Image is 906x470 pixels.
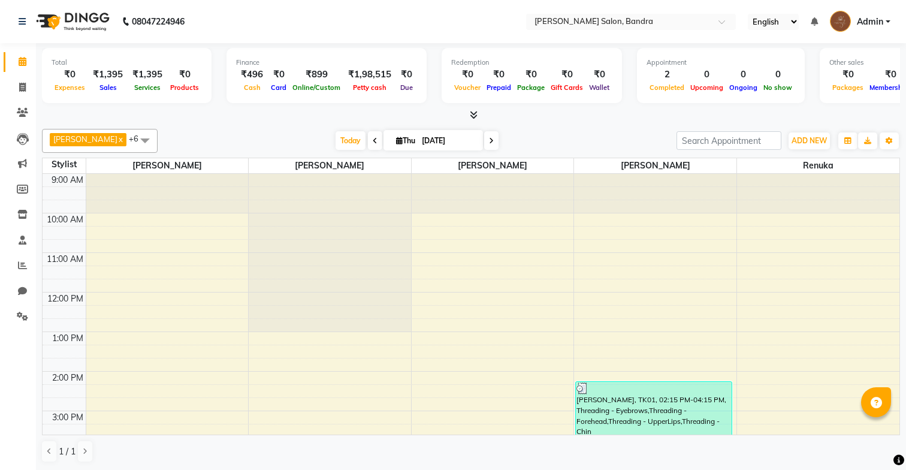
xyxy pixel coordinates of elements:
[586,68,612,82] div: ₹0
[451,68,484,82] div: ₹0
[336,131,366,150] span: Today
[484,83,514,92] span: Prepaid
[677,131,781,150] input: Search Appointment
[687,83,726,92] span: Upcoming
[726,68,760,82] div: 0
[50,411,86,424] div: 3:00 PM
[792,136,827,145] span: ADD NEW
[737,158,899,173] span: Renuka
[760,68,795,82] div: 0
[829,68,866,82] div: ₹0
[857,16,883,28] span: Admin
[52,58,202,68] div: Total
[52,83,88,92] span: Expenses
[289,68,343,82] div: ₹899
[397,83,416,92] span: Due
[586,83,612,92] span: Wallet
[43,158,86,171] div: Stylist
[167,83,202,92] span: Products
[576,382,732,459] div: [PERSON_NAME], TK01, 02:15 PM-04:15 PM, Threading - Eyebrows,Threading - Forehead,Threading - Upp...
[96,83,120,92] span: Sales
[132,5,185,38] b: 08047224946
[236,58,417,68] div: Finance
[343,68,396,82] div: ₹1,98,515
[86,158,249,173] span: [PERSON_NAME]
[236,68,268,82] div: ₹496
[647,83,687,92] span: Completed
[50,372,86,384] div: 2:00 PM
[289,83,343,92] span: Online/Custom
[396,68,417,82] div: ₹0
[50,332,86,345] div: 1:00 PM
[829,83,866,92] span: Packages
[59,445,75,458] span: 1 / 1
[760,83,795,92] span: No show
[88,68,128,82] div: ₹1,395
[726,83,760,92] span: Ongoing
[350,83,389,92] span: Petty cash
[514,68,548,82] div: ₹0
[128,68,167,82] div: ₹1,395
[548,83,586,92] span: Gift Cards
[548,68,586,82] div: ₹0
[117,134,123,144] a: x
[45,293,86,305] div: 12:00 PM
[268,68,289,82] div: ₹0
[167,68,202,82] div: ₹0
[451,83,484,92] span: Voucher
[52,68,88,82] div: ₹0
[44,213,86,226] div: 10:00 AM
[830,11,851,32] img: Admin
[418,132,478,150] input: 2025-09-04
[687,68,726,82] div: 0
[647,68,687,82] div: 2
[514,83,548,92] span: Package
[268,83,289,92] span: Card
[393,136,418,145] span: Thu
[241,83,264,92] span: Cash
[53,134,117,144] span: [PERSON_NAME]
[574,158,736,173] span: [PERSON_NAME]
[129,134,147,143] span: +6
[44,253,86,266] div: 11:00 AM
[31,5,113,38] img: logo
[789,132,830,149] button: ADD NEW
[249,158,411,173] span: [PERSON_NAME]
[412,158,574,173] span: [PERSON_NAME]
[131,83,164,92] span: Services
[49,174,86,186] div: 9:00 AM
[451,58,612,68] div: Redemption
[484,68,514,82] div: ₹0
[647,58,795,68] div: Appointment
